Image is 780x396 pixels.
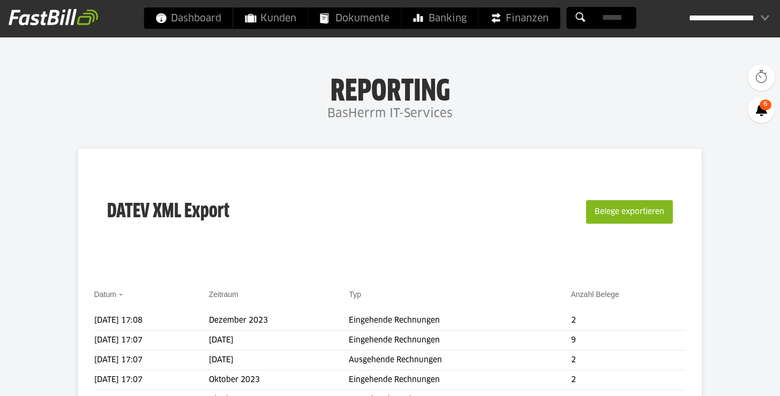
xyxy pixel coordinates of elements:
td: 9 [571,331,686,351]
td: [DATE] 17:07 [94,351,209,370]
td: 2 [571,370,686,390]
a: Typ [349,290,361,299]
img: sort_desc.gif [118,294,125,296]
a: Banking [402,7,478,29]
td: Eingehende Rechnungen [349,331,571,351]
a: 6 [748,96,775,123]
td: [DATE] [209,331,349,351]
span: Banking [414,7,467,29]
a: Finanzen [479,7,560,29]
span: 6 [760,100,771,110]
a: Dashboard [144,7,233,29]
td: [DATE] 17:07 [94,370,209,390]
span: Finanzen [491,7,549,29]
td: 2 [571,311,686,331]
td: [DATE] [209,351,349,370]
a: Zeitraum [209,290,238,299]
td: Eingehende Rechnungen [349,311,571,331]
a: Anzahl Belege [571,290,619,299]
a: Kunden [234,7,308,29]
a: Datum [94,290,116,299]
span: Dashboard [156,7,221,29]
td: [DATE] 17:07 [94,331,209,351]
img: fastbill_logo_white.png [9,9,98,26]
td: [DATE] 17:08 [94,311,209,331]
span: Dokumente [320,7,389,29]
td: Oktober 2023 [209,370,349,390]
td: Eingehende Rechnungen [349,370,571,390]
button: Belege exportieren [586,200,673,224]
td: Dezember 2023 [209,311,349,331]
iframe: Öffnet ein Widget, in dem Sie weitere Informationen finden [696,364,769,391]
span: Kunden [245,7,296,29]
td: Ausgehende Rechnungen [349,351,571,370]
a: Dokumente [309,7,401,29]
td: 2 [571,351,686,370]
h3: DATEV XML Export [107,178,229,246]
h1: Reporting [107,75,673,103]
